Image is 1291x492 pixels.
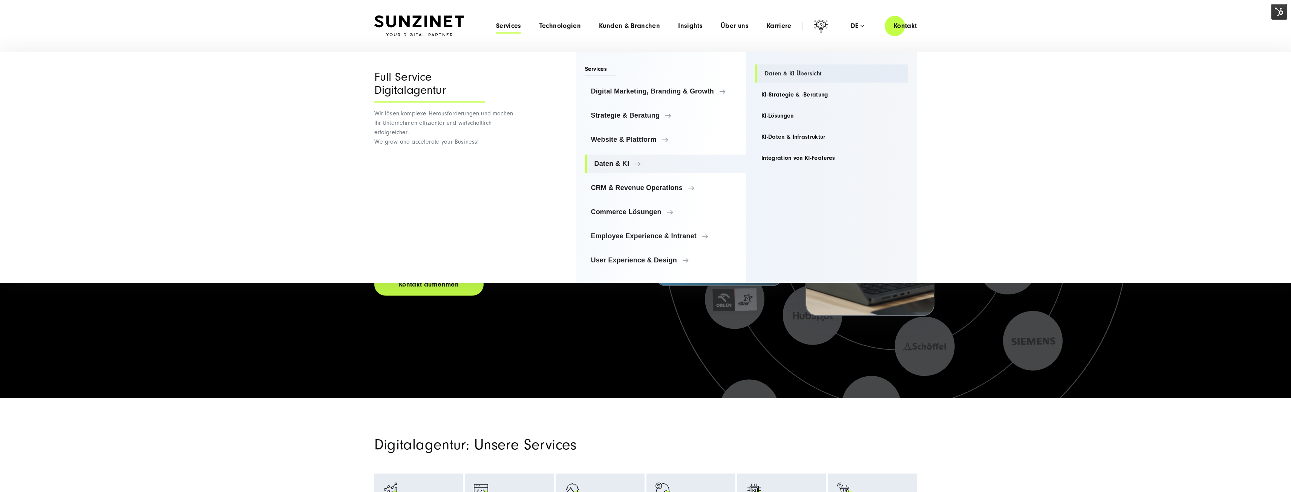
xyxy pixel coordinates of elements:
a: Insights [678,22,703,30]
a: Services [496,22,521,30]
span: Daten & KI [594,160,741,167]
a: Website & Plattform [585,130,747,149]
a: Digital Marketing, Branding & Growth [585,82,747,100]
a: User Experience & Design [585,251,747,269]
span: Services [585,65,616,76]
a: KI-Daten & Infrastruktur [755,128,908,146]
span: CRM & Revenue Operations [591,184,741,192]
a: Integration von KI-Features [755,149,908,167]
a: Daten & KI [585,155,747,173]
a: Über uns [721,22,749,30]
div: de [851,22,864,30]
a: Daten & KI Übersicht [755,64,908,83]
img: SUNZINET Full Service Digital Agentur [374,15,464,37]
div: Full Service Digitalagentur [374,71,485,103]
a: Kunden & Branchen [599,22,660,30]
a: Karriere [767,22,792,30]
span: Website & Plattform [591,136,741,143]
a: CRM & Revenue Operations [585,179,747,197]
span: Strategie & Beratung [591,112,741,119]
a: Strategie & Beratung [585,106,747,124]
span: Wir lösen komplexe Herausforderungen und machen Ihr Unternehmen effizienter und wirtschaftlich er... [374,110,513,145]
h2: Digitalagentur: Unsere Services [374,436,732,454]
span: User Experience & Design [591,256,741,264]
span: Digital Marketing, Branding & Growth [591,87,741,95]
a: KI-Lösungen [755,107,908,125]
a: Employee Experience & Intranet [585,227,747,245]
img: HubSpot Tools-Menüschalter [1271,4,1287,20]
a: Commerce Lösungen [585,203,747,221]
a: Kontakt aufnehmen [374,273,484,296]
a: Technologien [539,22,581,30]
a: KI-Strategie & -Beratung [755,86,908,104]
a: Kontakt [885,15,926,37]
span: Employee Experience & Intranet [591,232,741,240]
span: Commerce Lösungen [591,208,741,216]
